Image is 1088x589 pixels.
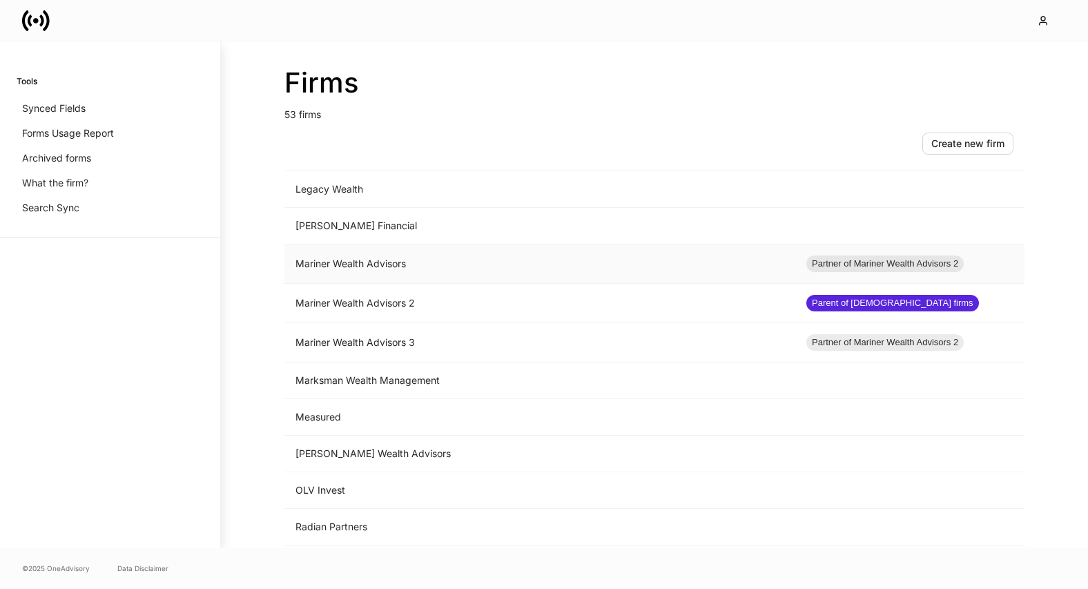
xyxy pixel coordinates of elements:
[22,176,88,190] p: What the firm?
[22,102,86,115] p: Synced Fields
[284,472,795,509] td: OLV Invest
[284,436,795,472] td: [PERSON_NAME] Wealth Advisors
[284,244,795,284] td: Mariner Wealth Advisors
[284,545,795,582] td: RFG Advisory
[284,363,795,399] td: Marksman Wealth Management
[284,99,1024,122] p: 53 firms
[806,296,979,310] span: Parent of [DEMOGRAPHIC_DATA] firms
[284,208,795,244] td: [PERSON_NAME] Financial
[22,201,79,215] p: Search Sync
[284,171,795,208] td: Legacy Wealth
[17,146,204,171] a: Archived forms
[806,336,964,349] span: Partner of Mariner Wealth Advisors 2
[284,66,1024,99] h2: Firms
[931,137,1004,151] div: Create new firm
[284,399,795,436] td: Measured
[17,171,204,195] a: What the firm?
[922,133,1013,155] button: Create new firm
[17,96,204,121] a: Synced Fields
[17,121,204,146] a: Forms Usage Report
[22,151,91,165] p: Archived forms
[284,323,795,363] td: Mariner Wealth Advisors 3
[806,257,964,271] span: Partner of Mariner Wealth Advisors 2
[22,563,90,574] span: © 2025 OneAdvisory
[284,509,795,545] td: Radian Partners
[22,126,114,140] p: Forms Usage Report
[17,75,37,88] h6: Tools
[284,284,795,323] td: Mariner Wealth Advisors 2
[17,195,204,220] a: Search Sync
[117,563,168,574] a: Data Disclaimer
